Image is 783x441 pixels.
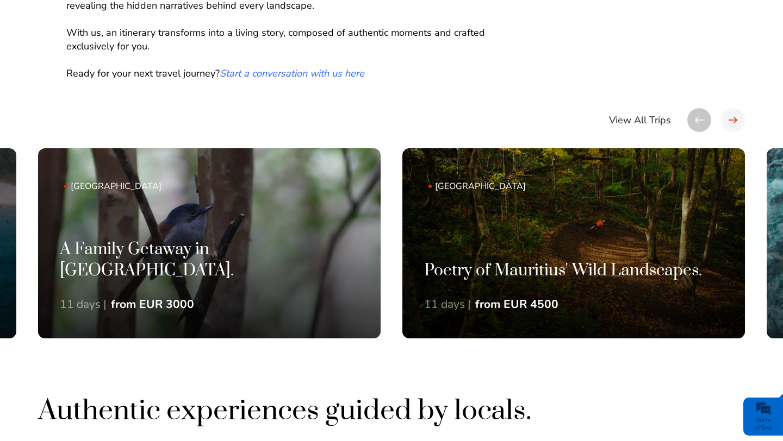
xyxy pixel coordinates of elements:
span: [GEOGRAPHIC_DATA] [64,180,311,192]
h3: Poetry of Mauritius' Wild Landscapes. [424,261,723,282]
div: 11 days | [60,297,107,312]
h2: Authentic experiences guided by locals. [38,393,745,429]
div: We're offline [746,417,780,432]
div: from EUR 3000 [111,297,194,312]
span: [GEOGRAPHIC_DATA] [428,180,675,192]
h3: A Family Getaway in [GEOGRAPHIC_DATA]. [60,240,359,282]
div: from EUR 4500 [475,297,558,312]
p: With us, an itinerary transforms into a living story, composed of authentic moments and crafted e... [66,26,533,53]
a: View All Trips [609,108,671,132]
div: 11 days | [424,297,471,312]
p: Ready for your next travel journey? [66,67,533,80]
a: Start a conversation with us here [220,67,364,80]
